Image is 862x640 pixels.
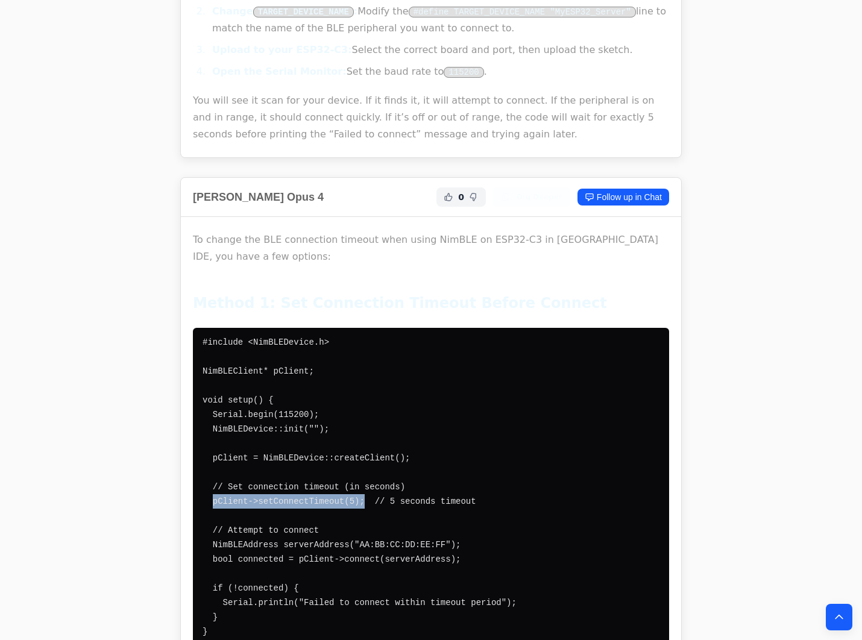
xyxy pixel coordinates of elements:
[209,63,669,80] li: Set the baud rate to .
[253,7,354,17] code: TARGET_DEVICE_NAME
[826,604,852,630] button: Back to top
[203,337,517,636] code: #include <NimBLEDevice.h> NimBLEClient* pClient; void setup() { Serial.begin(115200); NimBLEDevic...
[458,191,464,203] span: 0
[193,294,669,313] h2: Method 1: Set Connection Timeout Before Connect
[212,66,347,77] strong: Open the Serial Monitor:
[209,42,669,58] li: Select the correct board and port, then upload the sketch.
[209,3,669,37] li: Modify the line to match the name of the BLE peripheral you want to connect to.
[444,67,483,78] code: 115200
[577,189,669,205] a: Follow up in Chat
[193,189,324,205] h2: [PERSON_NAME] Opus 4
[193,231,669,265] p: To change the BLE connection timeout when using NimBLE on ESP32-C3 in [GEOGRAPHIC_DATA] IDE, you ...
[212,44,352,55] strong: Upload to your ESP32-C3:
[409,7,636,17] code: #define TARGET_DEVICE_NAME "MyESP32_Server"
[441,190,456,204] button: Helpful
[212,5,357,17] strong: Change :
[467,190,481,204] button: Not Helpful
[193,92,669,143] p: You will see it scan for your device. If it finds it, it will attempt to connect. If the peripher...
